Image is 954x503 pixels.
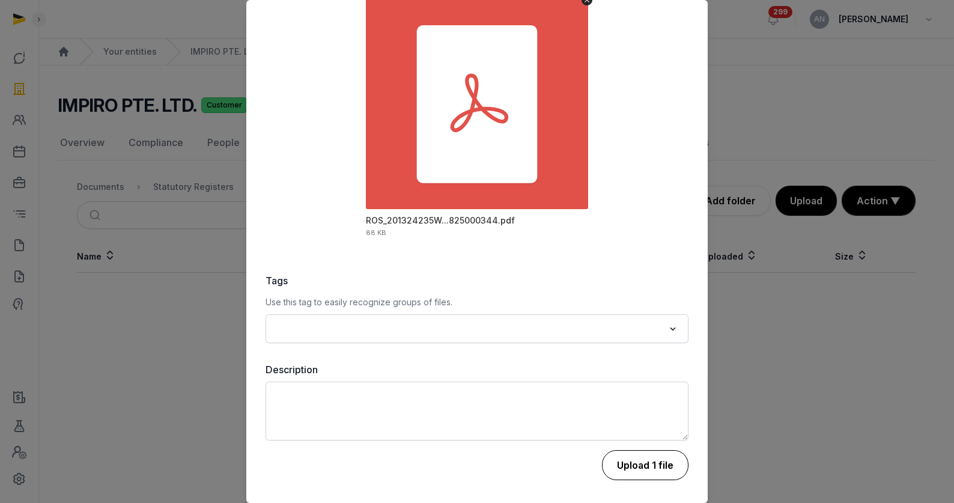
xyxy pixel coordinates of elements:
[266,273,688,288] label: Tags
[366,215,515,227] div: ROS_201324235W_FI250825000344.pdf
[366,230,386,236] div: 88 KB
[273,320,664,337] input: Search for option
[602,450,688,480] button: Upload 1 file
[266,362,688,377] label: Description
[266,295,688,309] p: Use this tag to easily recognize groups of files.
[272,318,682,340] div: Search for option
